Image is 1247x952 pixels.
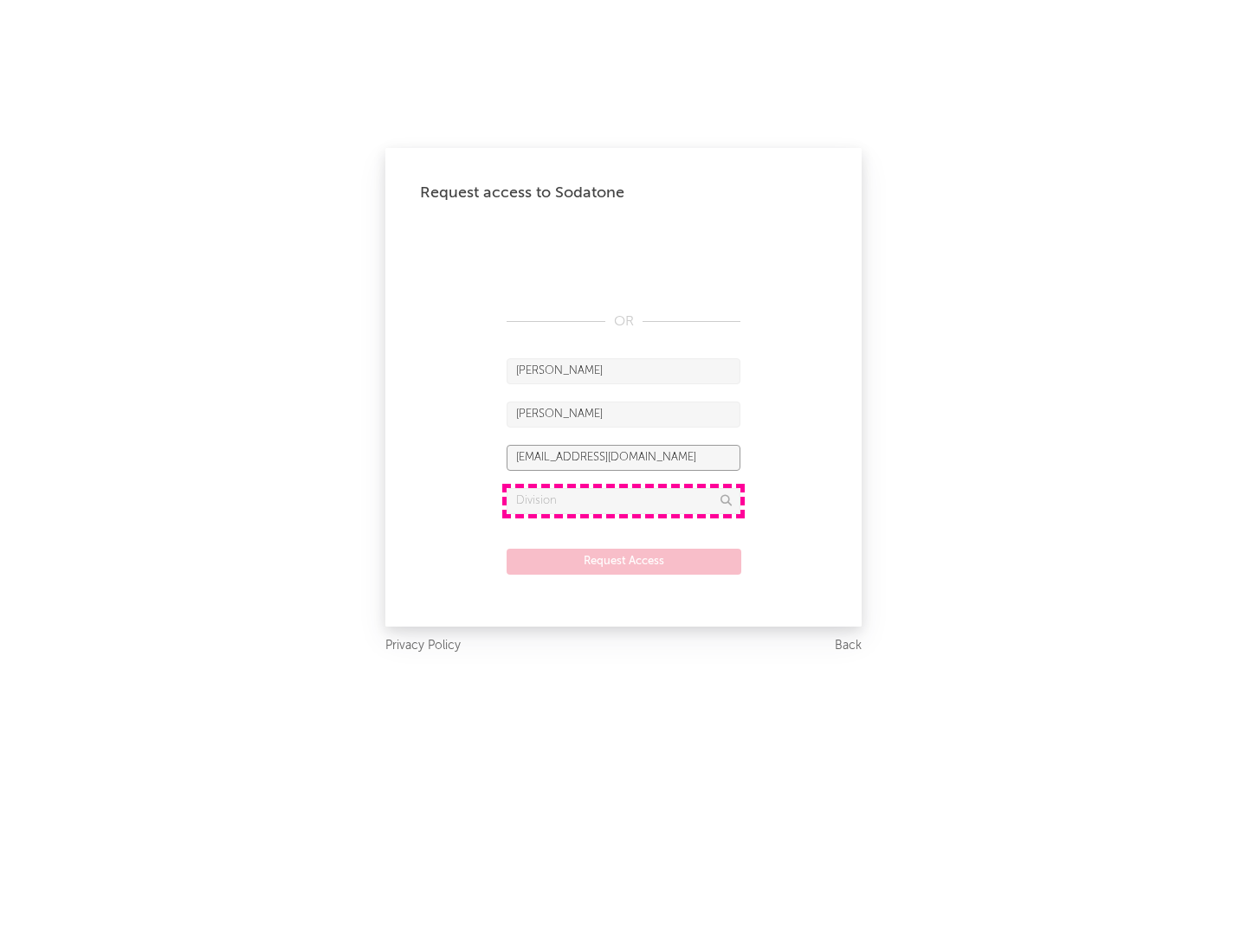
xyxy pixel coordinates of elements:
[507,402,740,428] input: Last Name
[507,312,740,332] div: OR
[507,549,741,575] button: Request Access
[835,635,862,657] a: Back
[507,445,740,471] input: Email
[507,358,740,384] input: First Name
[385,635,461,657] a: Privacy Policy
[420,183,827,203] div: Request access to Sodatone
[507,488,740,514] input: Division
